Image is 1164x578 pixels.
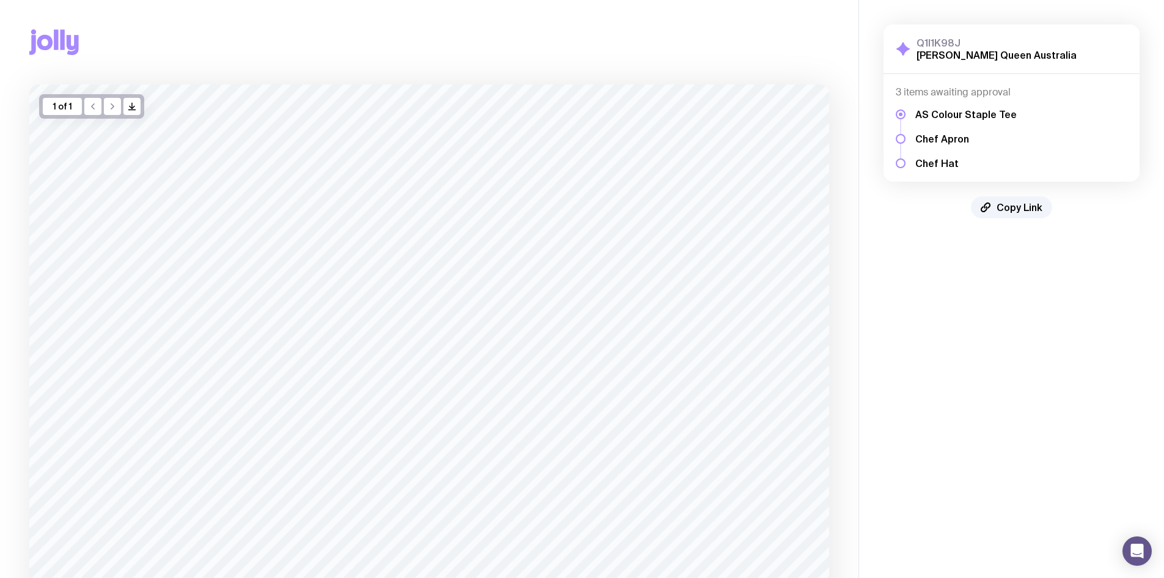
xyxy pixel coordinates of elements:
[997,201,1042,213] span: Copy Link
[917,37,1077,49] h3: Q1I1K98J
[896,86,1127,98] h4: 3 items awaiting approval
[915,157,1017,169] h5: Chef Hat
[123,98,141,115] button: />/>
[917,49,1077,61] h2: [PERSON_NAME] Queen Australia
[915,108,1017,120] h5: AS Colour Staple Tee
[971,196,1052,218] button: Copy Link
[43,98,82,115] div: 1 of 1
[1122,536,1152,566] div: Open Intercom Messenger
[129,103,136,110] g: /> />
[915,133,1017,145] h5: Chef Apron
